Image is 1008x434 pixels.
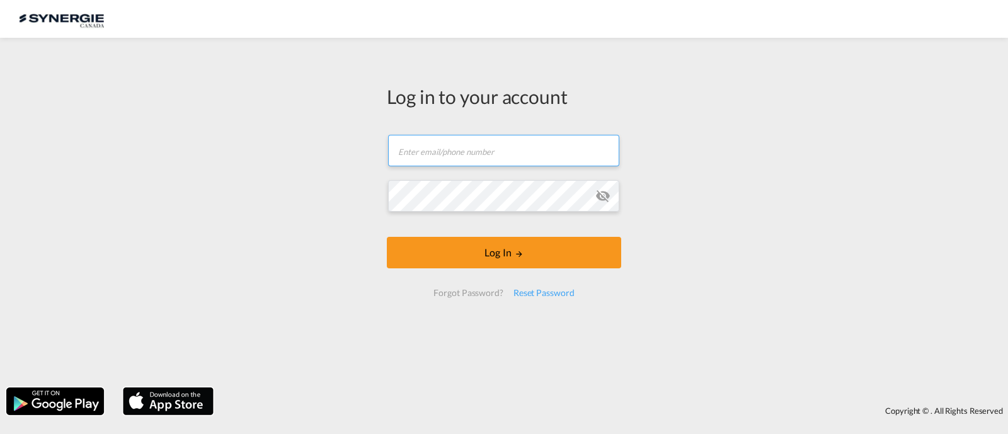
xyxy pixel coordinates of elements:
img: apple.png [122,386,215,416]
input: Enter email/phone number [388,135,619,166]
img: google.png [5,386,105,416]
div: Log in to your account [387,83,621,110]
button: LOGIN [387,237,621,268]
img: 1f56c880d42311ef80fc7dca854c8e59.png [19,5,104,33]
div: Reset Password [508,282,580,304]
div: Copyright © . All Rights Reserved [220,400,1008,421]
md-icon: icon-eye-off [595,188,610,203]
div: Forgot Password? [428,282,508,304]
